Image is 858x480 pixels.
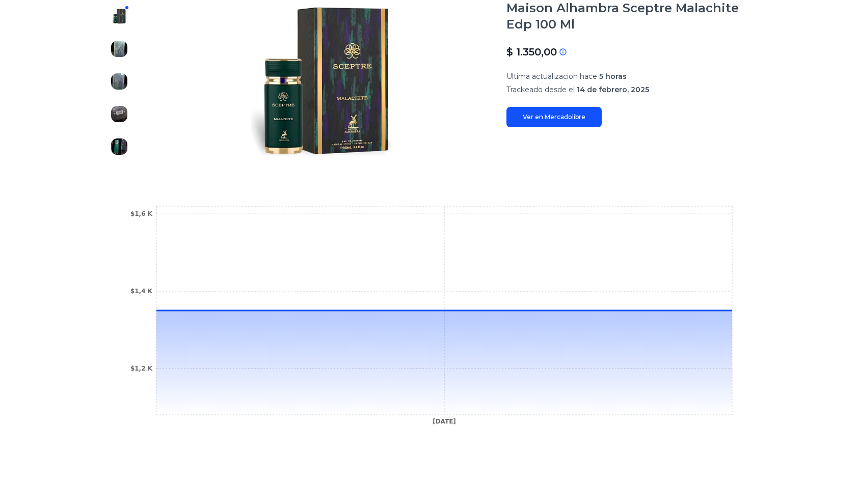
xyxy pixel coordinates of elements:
[111,73,127,90] img: Maison Alhambra Sceptre Malachite Edp 100 Ml
[130,210,153,217] tspan: $1,6 K
[577,85,649,94] span: 14 de febrero, 2025
[111,41,127,57] img: Maison Alhambra Sceptre Malachite Edp 100 Ml
[506,85,575,94] span: Trackeado desde el
[130,365,153,372] tspan: $1,2 K
[506,107,602,127] a: Ver en Mercadolibre
[599,72,627,81] span: 5 horas
[506,72,597,81] span: Ultima actualizacion hace
[130,288,153,295] tspan: $1,4 K
[433,418,456,425] tspan: [DATE]
[111,138,127,155] img: Maison Alhambra Sceptre Malachite Edp 100 Ml
[506,45,557,59] p: $ 1.350,00
[111,106,127,122] img: Maison Alhambra Sceptre Malachite Edp 100 Ml
[111,8,127,24] img: Maison Alhambra Sceptre Malachite Edp 100 Ml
